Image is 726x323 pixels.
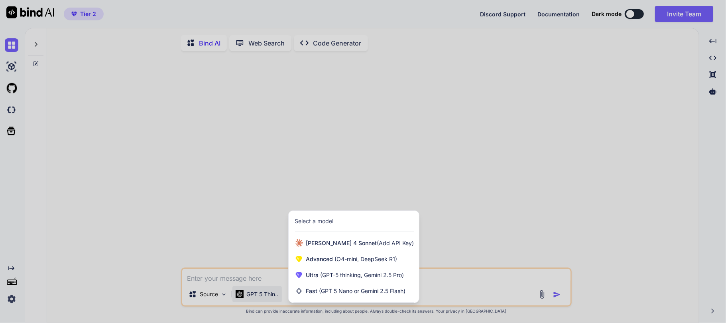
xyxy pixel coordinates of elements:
span: (O4-mini, DeepSeek R1) [333,256,397,262]
span: (GPT 5 Nano or Gemini 2.5 Flash) [319,287,406,294]
div: Select a model [295,217,334,225]
span: Ultra [306,271,404,279]
span: (Add API Key) [377,240,414,246]
span: Advanced [306,255,397,263]
span: [PERSON_NAME] 4 Sonnet [306,239,414,247]
span: Fast [306,287,406,295]
span: (GPT-5 thinking, Gemini 2.5 Pro) [319,271,404,278]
